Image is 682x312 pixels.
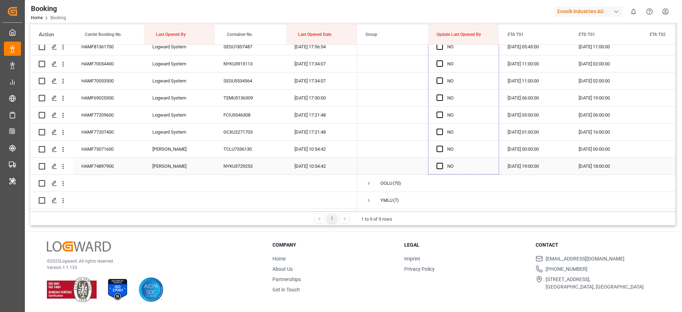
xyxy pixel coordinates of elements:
[570,158,641,174] div: [DATE] 18:00:00
[144,38,215,55] div: Logward System
[272,266,293,272] a: About Us
[570,107,641,123] div: [DATE] 06:00:00
[404,241,527,249] h3: Legal
[447,90,491,106] div: NO
[144,90,215,106] div: Logward System
[437,32,481,37] span: Update Last Opened By
[73,90,144,106] div: HAMF69025300
[39,31,54,38] div: Action
[393,192,399,209] span: (7)
[499,90,570,106] div: [DATE] 06:00:00
[30,141,357,158] div: Press SPACE to select this row.
[73,124,144,140] div: HAMF77207400
[30,90,357,107] div: Press SPACE to select this row.
[215,158,286,174] div: NYKU3729253
[144,107,215,123] div: Logward System
[328,214,336,223] div: 1
[286,55,357,72] div: [DATE] 17:34:07
[73,55,144,72] div: HAMF70054400
[380,175,392,192] div: OOLU
[47,277,97,302] img: ISO 9001 & ISO 14001 Certification
[447,56,491,72] div: NO
[650,32,666,37] span: ETA TS2
[272,256,286,262] a: Home
[73,158,144,174] div: HAMF74897900
[447,124,491,140] div: NO
[570,141,641,157] div: [DATE] 00:00:00
[499,124,570,140] div: [DATE] 01:00:00
[380,192,393,209] div: YMLU
[272,241,395,249] h3: Company
[30,124,357,141] div: Press SPACE to select this row.
[47,264,255,271] p: Version 1.1.133
[570,124,641,140] div: [DATE] 16:00:00
[215,90,286,106] div: TEMU5136309
[404,266,435,272] a: Privacy Policy
[272,287,300,292] a: Get in Touch
[554,6,623,17] div: Evonik Industries AG
[499,107,570,123] div: [DATE] 03:00:00
[31,15,43,20] a: Home
[447,107,491,123] div: NO
[215,107,286,123] div: FCIU5546308
[447,141,491,157] div: NO
[144,72,215,89] div: Logward System
[499,38,570,55] div: [DATE] 05:45:00
[286,72,357,89] div: [DATE] 17:34:07
[30,55,357,72] div: Press SPACE to select this row.
[272,276,301,282] a: Partnerships
[570,55,641,72] div: [DATE] 02:00:00
[156,32,186,37] span: Last Opened By
[570,90,641,106] div: [DATE] 19:00:00
[298,32,331,37] span: Last Opened Date
[570,72,641,89] div: [DATE] 02:00:00
[554,5,626,18] button: Evonik Industries AG
[286,90,357,106] div: [DATE] 17:30:00
[73,38,144,55] div: HAMF81361700
[361,216,392,223] div: 1 to 9 of 9 rows
[447,39,491,55] div: NO
[31,3,66,14] div: Booking
[85,32,122,37] span: Carrier Booking No.
[215,38,286,55] div: SEGU1857487
[73,107,144,123] div: HAMF77209600
[570,38,641,55] div: [DATE] 11:00:00
[227,32,253,37] span: Container No.
[499,72,570,89] div: [DATE] 11:00:00
[73,72,144,89] div: HAMF70053300
[286,38,357,55] div: [DATE] 17:56:54
[47,241,111,252] img: Logward Logo
[30,192,357,209] div: Press SPACE to select this row.
[642,4,657,20] button: Help Center
[447,73,491,89] div: NO
[404,256,420,262] a: Imprint
[139,277,163,302] img: AICPA SOC
[508,32,524,37] span: ETA TS1
[499,55,570,72] div: [DATE] 11:00:00
[215,124,286,140] div: GCXU2271703
[215,141,286,157] div: TCLU7336130
[546,265,588,273] span: [PHONE_NUMBER]
[499,141,570,157] div: [DATE] 00:00:00
[286,141,357,157] div: [DATE] 10:54:42
[286,124,357,140] div: [DATE] 17:21:48
[546,276,644,291] span: [STREET_ADDRESS], [GEOGRAPHIC_DATA], [GEOGRAPHIC_DATA]
[105,277,130,302] img: ISO 27001 Certification
[393,175,401,192] span: (70)
[47,258,255,264] p: © 2025 Logward. All rights reserved.
[215,72,286,89] div: SEGU5534564
[579,32,595,37] span: ETD TS1
[626,4,642,20] button: show 0 new notifications
[30,72,357,90] div: Press SPACE to select this row.
[73,141,144,157] div: HAMF73071600
[144,141,215,157] div: [PERSON_NAME]
[144,158,215,174] div: [PERSON_NAME]
[536,241,659,249] h3: Contact
[447,158,491,174] div: NO
[546,255,624,263] span: [EMAIL_ADDRESS][DOMAIN_NAME]
[30,38,357,55] div: Press SPACE to select this row.
[144,55,215,72] div: Logward System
